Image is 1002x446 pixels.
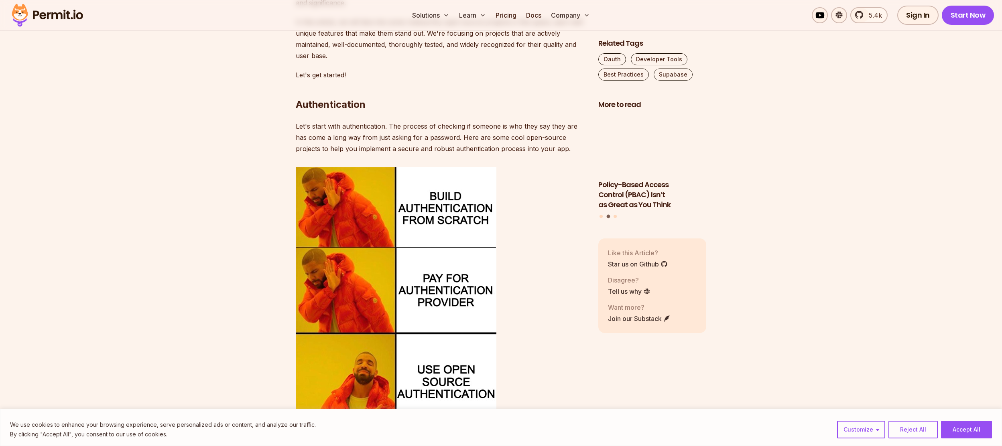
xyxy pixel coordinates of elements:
a: Tell us why [608,287,650,296]
button: Accept All [941,421,992,438]
li: 2 of 3 [598,115,707,210]
a: Developer Tools [631,53,687,65]
h2: More to read [598,100,707,110]
h3: Policy-Based Access Control (PBAC) Isn’t as Great as You Think [598,180,707,210]
p: By clicking "Accept All", you consent to our use of cookies. [10,430,316,439]
a: Docs [523,7,545,23]
a: Join our Substack [608,314,671,323]
img: Policy-Based Access Control (PBAC) Isn’t as Great as You Think [598,115,707,176]
p: Want more? [608,303,671,312]
a: Star us on Github [608,259,668,269]
button: Solutions [409,7,453,23]
div: Posts [598,115,707,220]
a: 5.4k [850,7,888,23]
p: We use cookies to enhance your browsing experience, serve personalized ads or content, and analyz... [10,420,316,430]
h2: Related Tags [598,38,707,48]
a: Pricing [492,7,520,23]
button: Go to slide 1 [600,215,603,218]
img: Permit logo [8,2,87,29]
a: Sign In [897,6,939,25]
button: Go to slide 2 [606,215,610,218]
button: Company [548,7,593,23]
p: In this article, we will dive into some noteworthy open-source projects in this space, each with ... [296,16,585,61]
strong: Authentication [296,99,366,110]
button: Reject All [888,421,938,438]
a: Oauth [598,53,626,65]
span: 5.4k [864,10,882,20]
p: Like this Article? [608,248,668,258]
button: Customize [837,421,885,438]
button: Learn [456,7,489,23]
a: Start Now [942,6,994,25]
p: Disagree? [608,275,650,285]
p: Let's start with authentication. The process of checking if someone is who they say they are has ... [296,121,585,154]
button: Go to slide 3 [614,215,617,218]
p: Let's get started! [296,69,585,81]
a: Best Practices [598,69,649,81]
img: 88f60m.jpg [296,167,496,430]
a: Supabase [654,69,693,81]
